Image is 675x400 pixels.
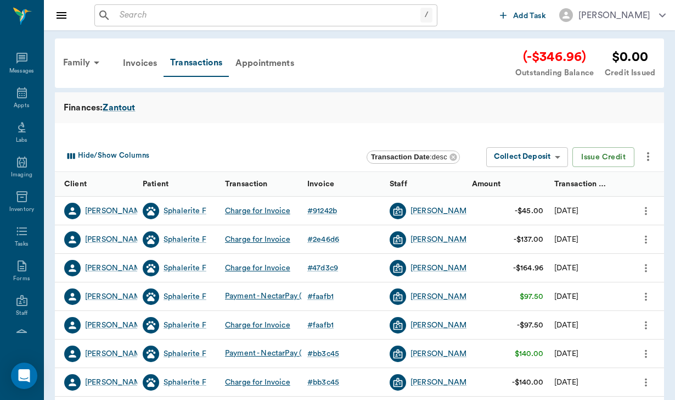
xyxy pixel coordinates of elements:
[225,234,290,245] div: Charge for Invoice
[307,291,338,302] a: #faafb1
[307,234,339,245] div: # 2e46d6
[554,377,578,388] div: 05/28/25
[515,47,594,67] div: (-$346.96)
[64,101,103,114] span: Finances:
[447,176,462,192] button: Sort
[364,176,380,192] button: Sort
[554,263,578,274] div: 09/11/25
[367,151,460,164] div: Transaction Date:desc
[9,205,34,214] div: Inventory
[57,49,110,76] div: Family
[512,377,543,388] div: -$140.00
[307,348,344,359] a: #bb3c45
[9,67,35,75] div: Messages
[307,320,334,331] div: # faafb1
[85,291,148,302] a: [PERSON_NAME]
[410,234,474,245] a: [PERSON_NAME]
[307,234,344,245] a: #2e46d6
[137,172,220,197] div: Patient
[85,377,148,388] a: [PERSON_NAME]
[572,147,634,168] button: Issue Credit
[390,169,407,199] div: Staff
[143,169,168,199] div: Patient
[225,377,290,388] div: Charge for Invoice
[164,263,206,274] a: Sphalerite F
[410,320,474,331] a: [PERSON_NAME]
[307,291,334,302] div: # faafb1
[605,47,655,67] div: $0.00
[637,259,655,277] button: more
[307,205,337,216] div: # 91242b
[164,205,206,216] a: Sphalerite F
[16,309,27,318] div: Staff
[307,320,338,331] a: #faafb1
[410,348,474,359] a: [PERSON_NAME]
[605,67,655,79] div: Credit Issued
[103,101,135,114] div: Zantout
[549,172,631,197] div: Transaction Date
[225,263,290,274] div: Charge for Invoice
[55,172,137,197] div: Client
[85,348,148,359] a: [PERSON_NAME]
[410,205,474,216] div: [PERSON_NAME]
[515,67,594,79] div: Outstanding Balance
[517,320,543,331] div: -$97.50
[307,377,344,388] a: #bb3c45
[472,169,500,199] div: Amount
[50,4,72,26] button: Close drawer
[225,288,402,305] div: Payment - NectarPay (Mastercard ending in 7697)
[164,320,206,331] a: Sphalerite F
[637,316,655,335] button: more
[513,263,543,274] div: -$164.96
[420,8,432,23] div: /
[13,275,30,283] div: Forms
[515,348,543,359] div: $140.00
[164,291,206,302] a: Sphalerite F
[116,50,164,76] a: Invoices
[637,287,655,306] button: more
[410,377,474,388] div: [PERSON_NAME]
[164,234,206,245] div: Sphalerite F
[164,377,206,388] a: Sphalerite F
[554,348,578,359] div: 06/17/25
[11,171,32,179] div: Imaging
[115,8,420,23] input: Search
[494,151,550,163] div: Collect Deposit
[225,320,290,331] div: Charge for Invoice
[637,202,655,220] button: more
[529,176,544,192] button: Sort
[164,348,206,359] a: Sphalerite F
[410,291,474,302] a: [PERSON_NAME]
[15,240,29,248] div: Tasks
[164,49,229,77] div: Transactions
[637,230,655,249] button: more
[410,263,474,274] div: [PERSON_NAME]
[554,169,609,199] div: Transaction Date
[307,169,334,199] div: Invoice
[85,263,148,274] div: [PERSON_NAME]
[371,153,430,161] b: Transaction Date
[117,176,133,192] button: Sort
[14,102,29,110] div: Appts
[496,5,550,25] button: Add Task
[62,147,152,165] button: Select columns
[85,205,148,216] a: [PERSON_NAME]
[637,373,655,392] button: more
[384,172,466,197] div: Staff
[85,320,148,331] a: [PERSON_NAME]
[200,176,215,192] button: Sort
[307,348,339,359] div: # bb3c45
